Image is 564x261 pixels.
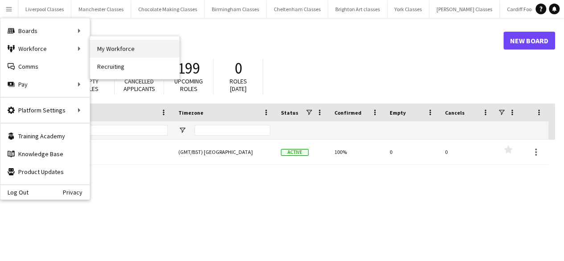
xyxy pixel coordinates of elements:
span: Confirmed [334,109,362,116]
input: Board name Filter Input [37,125,168,136]
div: Platform Settings [0,101,90,119]
span: Timezone [178,109,203,116]
span: Cancelled applicants [124,77,155,93]
button: Birmingham Classes [205,0,267,18]
span: Upcoming roles [174,77,203,93]
a: Training Academy [0,127,90,145]
span: Empty [390,109,406,116]
span: 199 [177,58,200,78]
a: Privacy [63,189,90,196]
div: Workforce [0,40,90,58]
span: Active [281,149,309,156]
a: Recruiting [90,58,179,75]
button: [PERSON_NAME] Classes [429,0,500,18]
span: Cancels [445,109,465,116]
a: Log Out [0,189,29,196]
div: 0 [440,140,495,164]
button: Brighton Art classes [328,0,387,18]
div: Boards [0,22,90,40]
div: 100% [329,140,384,164]
div: Pay [0,75,90,93]
a: Product Updates [0,163,90,181]
button: Cheltenham Classes [267,0,328,18]
a: New Board [503,32,555,50]
div: 0 [384,140,440,164]
h1: Boards [16,34,503,47]
span: 0 [235,58,242,78]
button: Manchester Classes [71,0,131,18]
a: My Workforce [90,40,179,58]
a: Knowledge Base [0,145,90,163]
div: (GMT/BST) [GEOGRAPHIC_DATA] [173,140,276,164]
button: Chocolate Making Classes [131,0,205,18]
a: Comms [0,58,90,75]
button: York Classes [387,0,429,18]
button: Open Filter Menu [178,126,186,134]
button: Liverpool Classes [18,0,71,18]
span: Roles [DATE] [230,77,247,93]
input: Timezone Filter Input [194,125,270,136]
span: Status [281,109,298,116]
a: Oxford Classes [21,140,168,165]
